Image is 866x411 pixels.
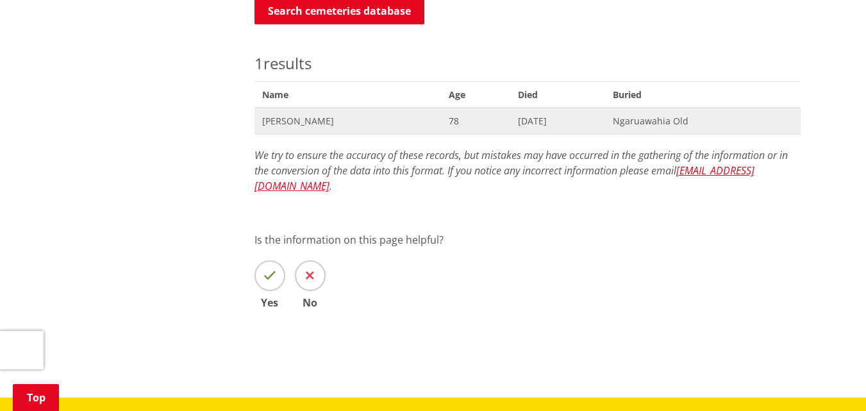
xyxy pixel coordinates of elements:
[605,81,801,108] span: Buried
[449,115,502,128] span: 78
[613,115,793,128] span: Ngaruawahia Old
[254,53,263,74] span: 1
[262,115,434,128] span: [PERSON_NAME]
[510,81,605,108] span: Died
[807,357,853,403] iframe: Messenger Launcher
[254,148,788,193] em: We try to ensure the accuracy of these records, but mistakes may have occurred in the gathering o...
[254,298,285,308] span: Yes
[254,232,801,247] p: Is the information on this page helpful?
[254,108,801,134] a: [PERSON_NAME] 78 [DATE] Ngaruawahia Old
[518,115,597,128] span: [DATE]
[254,52,801,75] p: results
[295,298,326,308] span: No
[13,384,59,411] a: Top
[441,81,510,108] span: Age
[254,81,442,108] span: Name
[254,164,754,193] a: [EMAIL_ADDRESS][DOMAIN_NAME]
